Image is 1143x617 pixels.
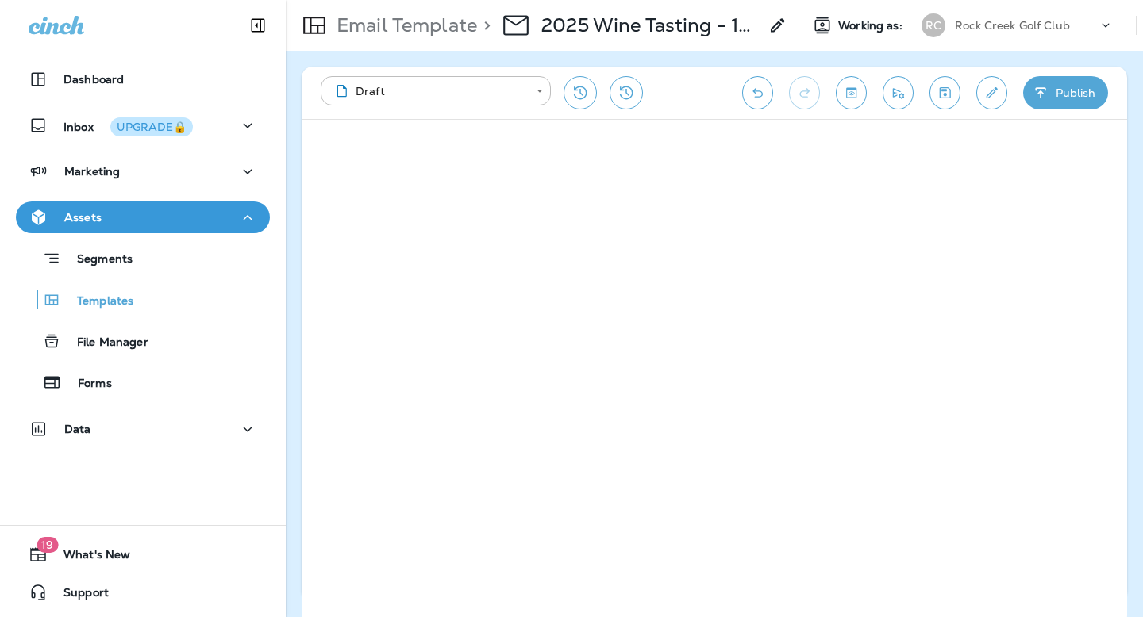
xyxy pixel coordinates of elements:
span: 19 [37,537,58,553]
button: Save [929,76,960,109]
div: UPGRADE🔒 [117,121,187,132]
button: Segments [16,241,270,275]
button: Marketing [16,155,270,187]
div: RC [922,13,945,37]
p: Inbox [63,117,193,134]
p: Segments [61,252,133,268]
button: Send test email [883,76,914,109]
button: Toggle preview [836,76,867,109]
button: Undo [742,76,773,109]
span: What's New [48,548,130,567]
p: Assets [64,211,102,224]
button: Edit details [976,76,1007,109]
button: Assets [16,201,270,233]
span: Working as: [838,19,906,33]
button: Publish [1023,76,1108,109]
span: Support [48,586,109,605]
p: 2025 Wine Tasting - 10/15 [541,13,759,37]
button: Forms [16,366,270,399]
p: Data [64,423,91,435]
button: Collapse Sidebar [236,10,280,41]
div: Draft [332,83,525,99]
p: Marketing [64,165,120,178]
p: > [477,13,491,37]
button: File Manager [16,324,270,358]
button: InboxUPGRADE🔒 [16,109,270,141]
button: 19What's New [16,538,270,570]
p: Templates [61,294,133,309]
p: File Manager [61,335,148,351]
button: Data [16,413,270,445]
button: Templates [16,283,270,316]
p: Forms [62,377,112,392]
button: Dashboard [16,63,270,95]
button: Support [16,577,270,608]
button: Restore from previous version [564,76,597,109]
button: View Changelog [610,76,643,109]
p: Rock Creek Golf Club [955,19,1070,32]
p: Dashboard [63,73,124,86]
button: UPGRADE🔒 [110,117,193,136]
p: Email Template [330,13,477,37]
